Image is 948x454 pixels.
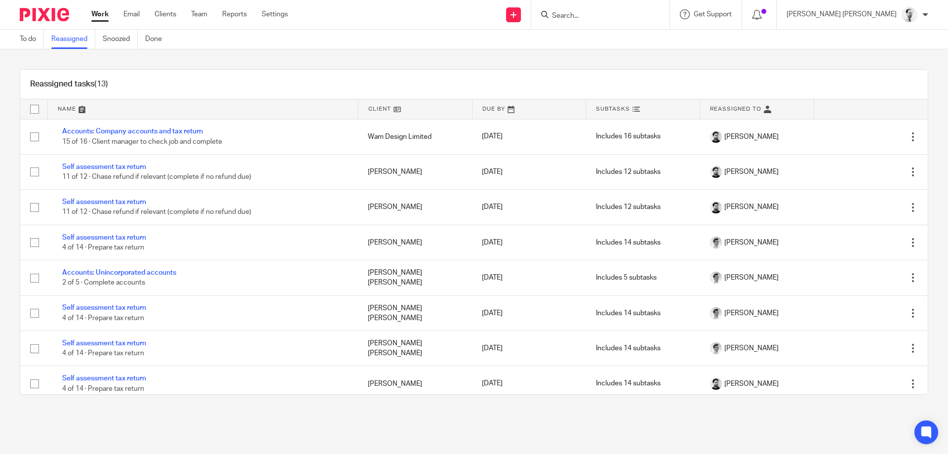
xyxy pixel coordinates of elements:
span: Includes 14 subtasks [596,239,661,246]
img: Cam_2025.jpg [710,131,722,143]
a: To do [20,30,44,49]
input: Search [551,12,640,21]
a: Snoozed [103,30,138,49]
span: Get Support [694,11,732,18]
img: Adam_2025.jpg [710,237,722,248]
td: [PERSON_NAME] [PERSON_NAME] [358,260,472,295]
a: Self assessment tax return [62,234,146,241]
img: Cam_2025.jpg [710,202,722,213]
span: Subtasks [596,106,630,112]
span: [DATE] [482,310,503,317]
a: Self assessment tax return [62,199,146,206]
img: Adam_2025.jpg [710,272,722,284]
img: Adam_2025.jpg [710,307,722,319]
td: [PERSON_NAME] [358,190,472,225]
td: [PERSON_NAME] [358,225,472,260]
a: Reports [222,9,247,19]
span: 4 of 14 · Prepare tax return [62,350,144,357]
span: [PERSON_NAME] [724,132,779,142]
span: 2 of 5 · Complete accounts [62,280,145,287]
span: [DATE] [482,168,503,175]
span: Includes 5 subtasks [596,274,657,281]
a: Team [191,9,207,19]
span: 11 of 12 · Chase refund if relevant (complete if no refund due) [62,173,251,180]
a: Accounts: Company accounts and tax return [62,128,203,135]
img: Pixie [20,8,69,21]
a: Work [91,9,109,19]
img: Adam_2025.jpg [710,342,722,354]
span: [DATE] [482,239,503,246]
h1: Reassigned tasks [30,79,108,89]
td: [PERSON_NAME] [PERSON_NAME] [358,331,472,366]
a: Settings [262,9,288,19]
span: [PERSON_NAME] [724,273,779,283]
a: Self assessment tax return [62,340,146,347]
td: [PERSON_NAME] [358,154,472,189]
a: Done [145,30,169,49]
span: Includes 12 subtasks [596,168,661,175]
span: [DATE] [482,345,503,352]
td: [PERSON_NAME] [PERSON_NAME] [358,295,472,330]
span: [PERSON_NAME] [724,202,779,212]
a: Accounts: Unincorporated accounts [62,269,176,276]
span: (13) [94,80,108,88]
span: 4 of 14 · Prepare tax return [62,315,144,322]
p: [PERSON_NAME] [PERSON_NAME] [787,9,897,19]
span: Includes 14 subtasks [596,310,661,317]
a: Reassigned [51,30,95,49]
a: Self assessment tax return [62,164,146,170]
span: Includes 14 subtasks [596,380,661,387]
img: Cam_2025.jpg [710,378,722,390]
span: [DATE] [482,133,503,140]
a: Clients [155,9,176,19]
td: Wam Design Limited [358,119,472,154]
span: 4 of 14 · Prepare tax return [62,385,144,392]
span: [DATE] [482,274,503,281]
span: 15 of 16 · Client manager to check job and complete [62,138,222,145]
img: Cam_2025.jpg [710,166,722,178]
span: Includes 12 subtasks [596,204,661,211]
a: Self assessment tax return [62,375,146,382]
a: Email [123,9,140,19]
span: [PERSON_NAME] [724,343,779,353]
span: [DATE] [482,204,503,210]
span: Includes 16 subtasks [596,133,661,140]
span: 4 of 14 · Prepare tax return [62,244,144,251]
span: [PERSON_NAME] [724,308,779,318]
span: [PERSON_NAME] [724,238,779,248]
span: Includes 14 subtasks [596,345,661,352]
span: 11 of 12 · Chase refund if relevant (complete if no refund due) [62,209,251,216]
span: [PERSON_NAME] [724,379,779,389]
span: [DATE] [482,380,503,387]
img: Mass_2025.jpg [902,7,917,23]
td: [PERSON_NAME] [358,366,472,401]
a: Self assessment tax return [62,304,146,311]
span: [PERSON_NAME] [724,167,779,177]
